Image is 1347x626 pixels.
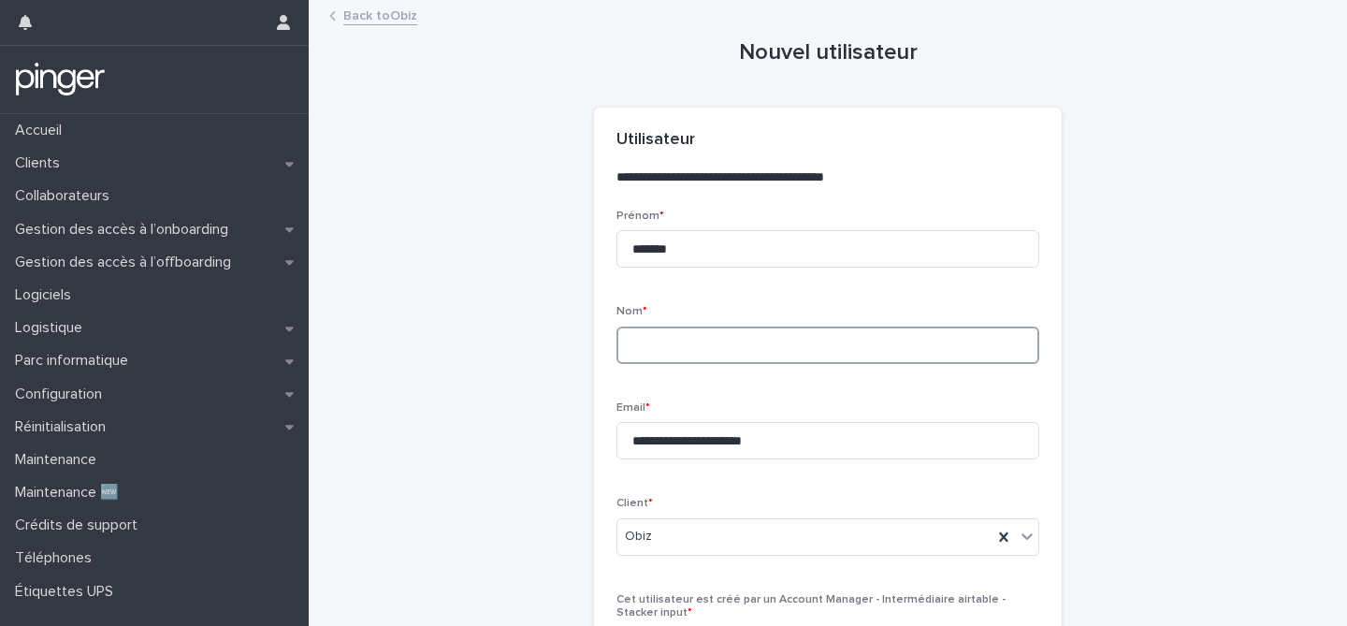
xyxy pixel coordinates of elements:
[7,221,243,239] p: Gestion des accès à l’onboarding
[616,594,1006,619] span: Cet utilisateur est créé par un Account Manager - Intermédiaire airtable - Stacker input
[7,122,77,139] p: Accueil
[7,352,143,370] p: Parc informatique
[7,187,124,205] p: Collaborateurs
[7,418,121,436] p: Réinitialisation
[15,61,106,98] img: mTgBEunGTSyRkCgitkcU
[7,154,75,172] p: Clients
[7,583,128,601] p: Étiquettes UPS
[616,402,650,414] span: Email
[7,319,97,337] p: Logistique
[594,39,1062,66] h1: Nouvel utilisateur
[7,386,117,403] p: Configuration
[7,549,107,567] p: Téléphones
[616,498,653,509] span: Client
[616,306,647,317] span: Nom
[343,4,417,25] a: Back toObiz
[7,484,134,502] p: Maintenance 🆕
[7,451,111,469] p: Maintenance
[7,254,246,271] p: Gestion des accès à l’offboarding
[625,527,652,546] span: Obiz
[7,517,152,534] p: Crédits de support
[616,211,664,222] span: Prénom
[7,286,86,304] p: Logiciels
[616,130,695,151] h2: Utilisateur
